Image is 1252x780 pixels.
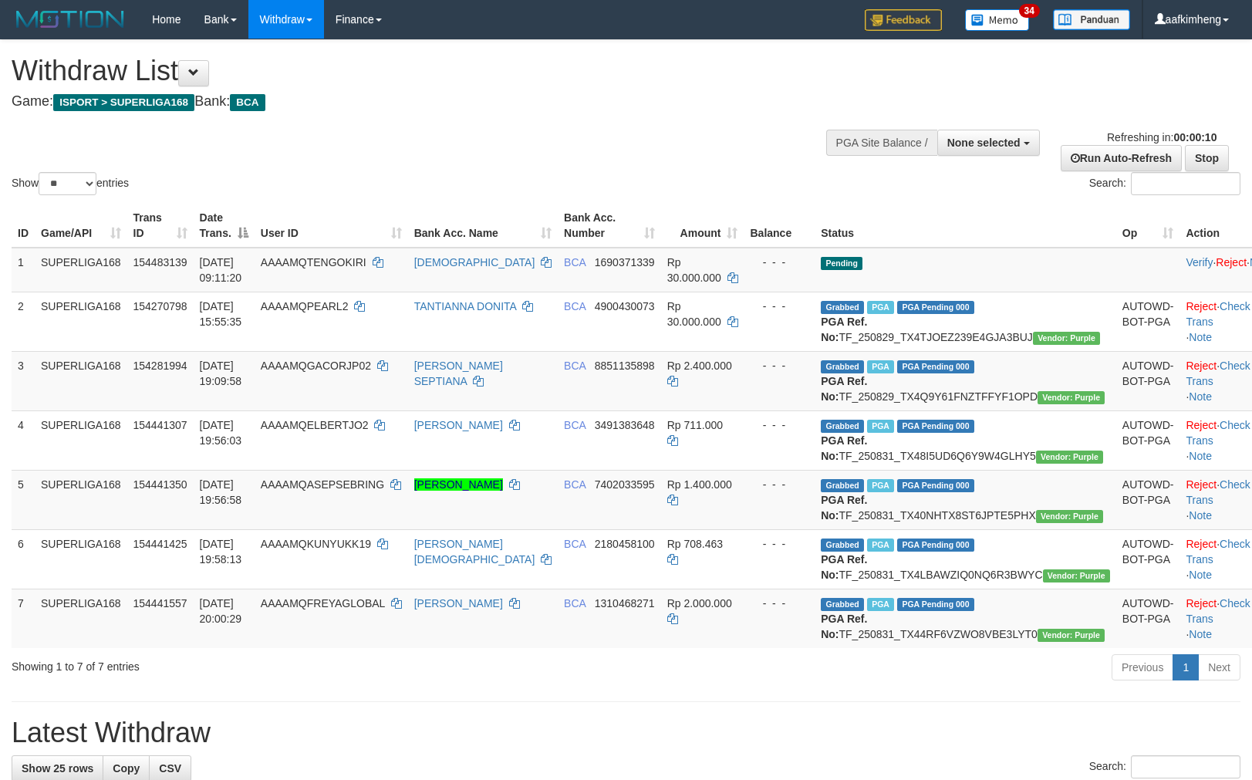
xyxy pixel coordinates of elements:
[1189,390,1212,403] a: Note
[1116,470,1180,529] td: AUTOWD-BOT-PGA
[1186,360,1250,387] a: Check Trans
[133,300,187,312] span: 154270798
[564,419,586,431] span: BCA
[821,316,867,343] b: PGA Ref. No:
[1131,755,1240,778] input: Search:
[1043,569,1110,582] span: Vendor URL: https://trx4.1velocity.biz
[1189,628,1212,640] a: Note
[1116,410,1180,470] td: AUTOWD-BOT-PGA
[1186,597,1217,609] a: Reject
[35,351,127,410] td: SUPERLIGA168
[12,94,819,110] h4: Game: Bank:
[821,375,867,403] b: PGA Ref. No:
[127,204,194,248] th: Trans ID: activate to sort column ascending
[1186,538,1217,550] a: Reject
[12,172,129,195] label: Show entries
[1186,360,1217,372] a: Reject
[200,597,242,625] span: [DATE] 20:00:29
[937,130,1040,156] button: None selected
[1186,256,1213,268] a: Verify
[821,539,864,552] span: Grabbed
[815,410,1116,470] td: TF_250831_TX48I5UD6Q6Y9W4GLHY5
[750,255,808,270] div: - - -
[595,597,655,609] span: Copy 1310468271 to clipboard
[667,256,721,284] span: Rp 30.000.000
[965,9,1030,31] img: Button%20Memo.svg
[564,538,586,550] span: BCA
[815,589,1116,648] td: TF_250831_TX44RF6VZWO8VBE3LYT0
[414,419,503,431] a: [PERSON_NAME]
[255,204,408,248] th: User ID: activate to sort column ascending
[821,257,862,270] span: Pending
[1186,478,1217,491] a: Reject
[22,762,93,775] span: Show 25 rows
[414,538,535,566] a: [PERSON_NAME][DEMOGRAPHIC_DATA]
[595,478,655,491] span: Copy 7402033595 to clipboard
[261,419,369,431] span: AAAAMQELBERTJO2
[821,479,864,492] span: Grabbed
[867,479,894,492] span: Marked by aafsoycanthlai
[35,589,127,648] td: SUPERLIGA168
[261,597,385,609] span: AAAAMQFREYAGLOBAL
[1173,131,1217,144] strong: 00:00:10
[1112,654,1173,680] a: Previous
[826,130,937,156] div: PGA Site Balance /
[667,597,732,609] span: Rp 2.000.000
[200,300,242,328] span: [DATE] 15:55:35
[1186,538,1250,566] a: Check Trans
[750,536,808,552] div: - - -
[261,360,371,372] span: AAAAMQGACORJP02
[35,292,127,351] td: SUPERLIGA168
[1186,300,1250,328] a: Check Trans
[564,360,586,372] span: BCA
[564,597,586,609] span: BCA
[12,589,35,648] td: 7
[414,360,503,387] a: [PERSON_NAME] SEPTIANA
[947,137,1021,149] span: None selected
[261,538,371,550] span: AAAAMQKUNYUKK19
[414,300,517,312] a: TANTIANNA DONITA
[595,256,655,268] span: Copy 1690371339 to clipboard
[1116,529,1180,589] td: AUTOWD-BOT-PGA
[1053,9,1130,30] img: panduan.png
[667,478,732,491] span: Rp 1.400.000
[595,360,655,372] span: Copy 8851135898 to clipboard
[1186,300,1217,312] a: Reject
[595,300,655,312] span: Copy 4900430073 to clipboard
[815,470,1116,529] td: TF_250831_TX40NHTX8ST6JPTE5PHX
[261,256,366,268] span: AAAAMQTENGOKIRI
[12,204,35,248] th: ID
[261,478,384,491] span: AAAAMQASEPSEBRING
[35,529,127,589] td: SUPERLIGA168
[12,351,35,410] td: 3
[200,538,242,566] span: [DATE] 19:58:13
[35,204,127,248] th: Game/API: activate to sort column ascending
[815,204,1116,248] th: Status
[35,470,127,529] td: SUPERLIGA168
[667,300,721,328] span: Rp 30.000.000
[821,613,867,640] b: PGA Ref. No:
[667,538,723,550] span: Rp 708.463
[1116,351,1180,410] td: AUTOWD-BOT-PGA
[821,553,867,581] b: PGA Ref. No:
[1186,419,1217,431] a: Reject
[867,539,894,552] span: Marked by aafsoycanthlai
[564,300,586,312] span: BCA
[564,478,586,491] span: BCA
[1089,755,1240,778] label: Search:
[35,410,127,470] td: SUPERLIGA168
[53,94,194,111] span: ISPORT > SUPERLIGA168
[414,478,503,491] a: [PERSON_NAME]
[12,529,35,589] td: 6
[821,598,864,611] span: Grabbed
[1186,597,1250,625] a: Check Trans
[867,420,894,433] span: Marked by aafsoycanthlai
[133,419,187,431] span: 154441307
[821,494,867,522] b: PGA Ref. No:
[1089,172,1240,195] label: Search:
[261,300,349,312] span: AAAAMQPEARL2
[595,419,655,431] span: Copy 3491383648 to clipboard
[1189,509,1212,522] a: Note
[867,598,894,611] span: Marked by aafsoycanthlai
[1185,145,1229,171] a: Stop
